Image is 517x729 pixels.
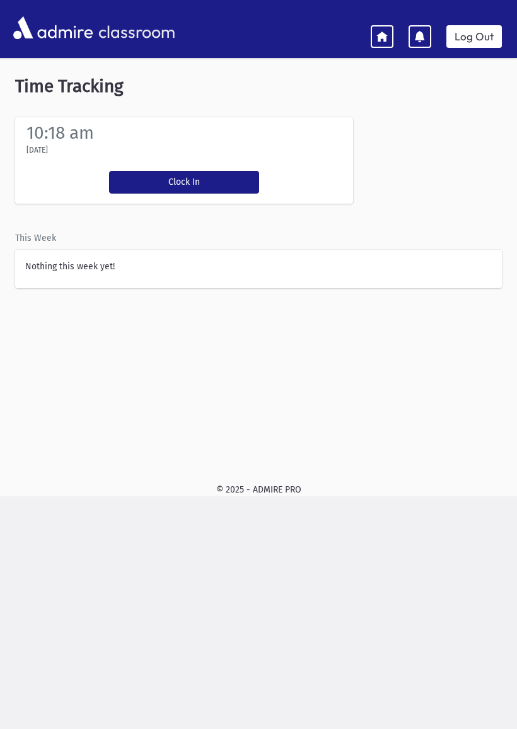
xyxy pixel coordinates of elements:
[10,13,96,42] img: AdmirePro
[26,144,48,156] label: [DATE]
[10,483,507,496] div: © 2025 - ADMIRE PRO
[25,260,115,273] label: Nothing this week yet!
[446,25,502,48] a: Log Out
[15,231,56,245] label: This Week
[109,171,259,194] button: Clock In
[26,122,94,143] label: 10:18 am
[96,11,175,45] span: classroom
